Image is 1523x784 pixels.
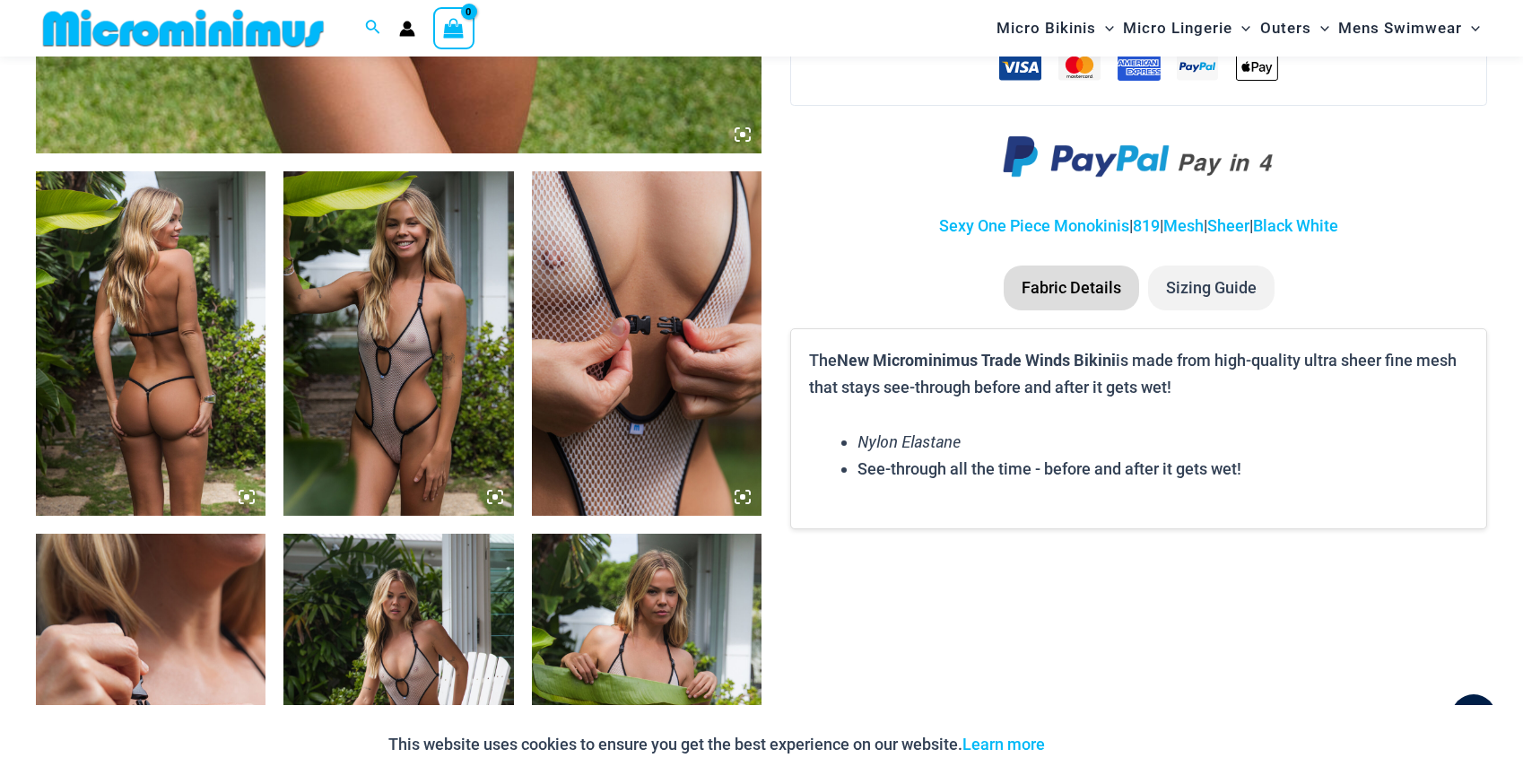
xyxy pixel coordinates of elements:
[283,171,513,516] img: Trade Winds Ivory/Ink 819 One Piece
[1096,5,1114,51] span: Menu Toggle
[1163,216,1204,235] a: Mesh
[1462,5,1480,51] span: Menu Toggle
[989,3,1487,54] nav: Site Navigation
[1058,723,1135,766] button: Accept
[1148,266,1275,310] li: Sizing Guide
[365,17,381,39] a: Search icon link
[1123,5,1232,51] span: Micro Lingerie
[1207,216,1249,235] a: Sheer
[1338,5,1462,51] span: Mens Swimwear
[837,349,1116,370] b: New Microminimus Trade Winds Bikini
[1118,5,1255,51] a: Micro LingerieMenu ToggleMenu Toggle
[1334,5,1484,51] a: Mens SwimwearMenu ToggleMenu Toggle
[857,431,961,452] em: Nylon Elastane
[809,347,1468,400] p: The is made from high-quality ultra sheer fine mesh that stays see-through before and after it ge...
[962,735,1045,754] a: Learn more
[1260,5,1311,51] span: Outers
[790,213,1487,240] p: | | | |
[992,5,1118,51] a: Micro BikinisMenu ToggleMenu Toggle
[1004,266,1139,310] li: Fabric Details
[996,5,1096,51] span: Micro Bikinis
[1253,216,1292,235] a: Black
[36,171,265,516] img: Trade Winds Ivory/Ink 819 One Piece
[433,7,474,48] a: View Shopping Cart, empty
[939,216,1129,235] a: Sexy One Piece Monokinis
[857,456,1468,483] li: See-through all the time - before and after it gets wet!
[1133,216,1160,235] a: 819
[1232,5,1250,51] span: Menu Toggle
[532,171,761,516] img: Trade Winds Ivory/Ink 819 One Piece
[399,21,415,37] a: Account icon link
[1311,5,1329,51] span: Menu Toggle
[36,8,331,48] img: MM SHOP LOGO FLAT
[388,731,1045,758] p: This website uses cookies to ensure you get the best experience on our website.
[1256,5,1334,51] a: OutersMenu ToggleMenu Toggle
[1296,216,1338,235] a: White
